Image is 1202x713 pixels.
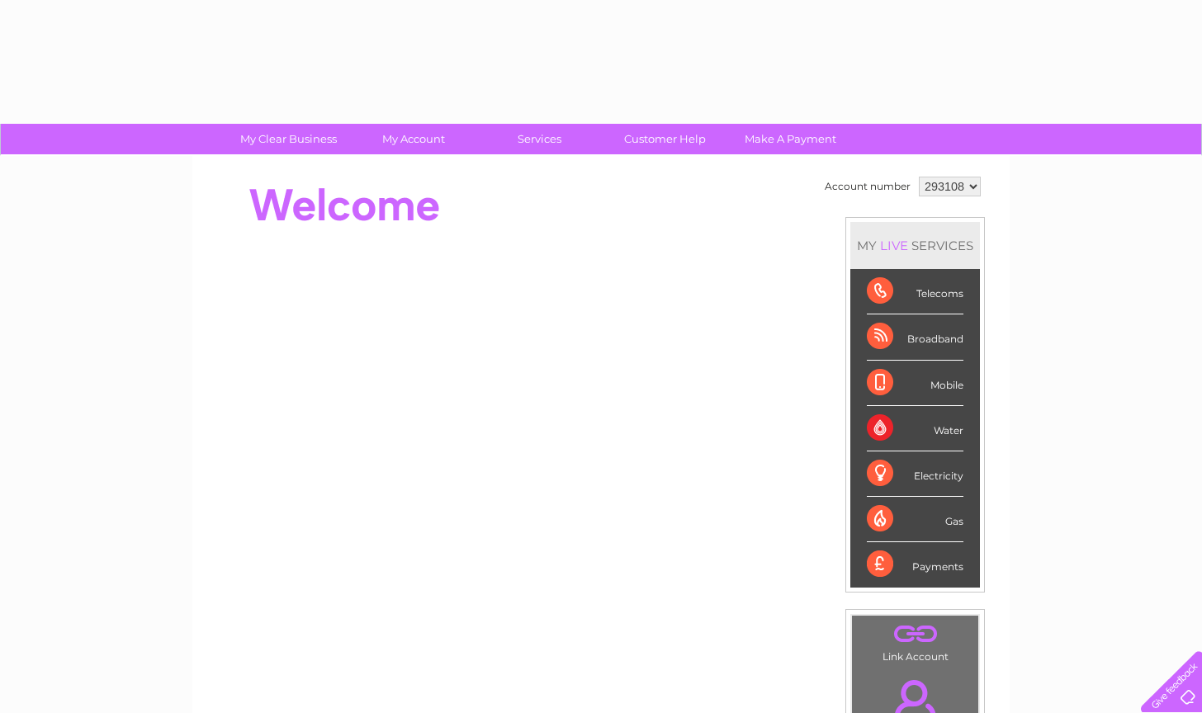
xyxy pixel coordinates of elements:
div: LIVE [877,238,911,253]
div: MY SERVICES [850,222,980,269]
td: Link Account [851,615,979,667]
a: . [856,620,974,649]
td: Account number [821,172,915,201]
a: Customer Help [597,124,733,154]
div: Electricity [867,451,963,497]
div: Water [867,406,963,451]
div: Mobile [867,361,963,406]
a: My Clear Business [220,124,357,154]
div: Payments [867,542,963,587]
div: Telecoms [867,269,963,314]
a: Make A Payment [722,124,859,154]
a: Services [471,124,608,154]
a: My Account [346,124,482,154]
div: Broadband [867,314,963,360]
div: Gas [867,497,963,542]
